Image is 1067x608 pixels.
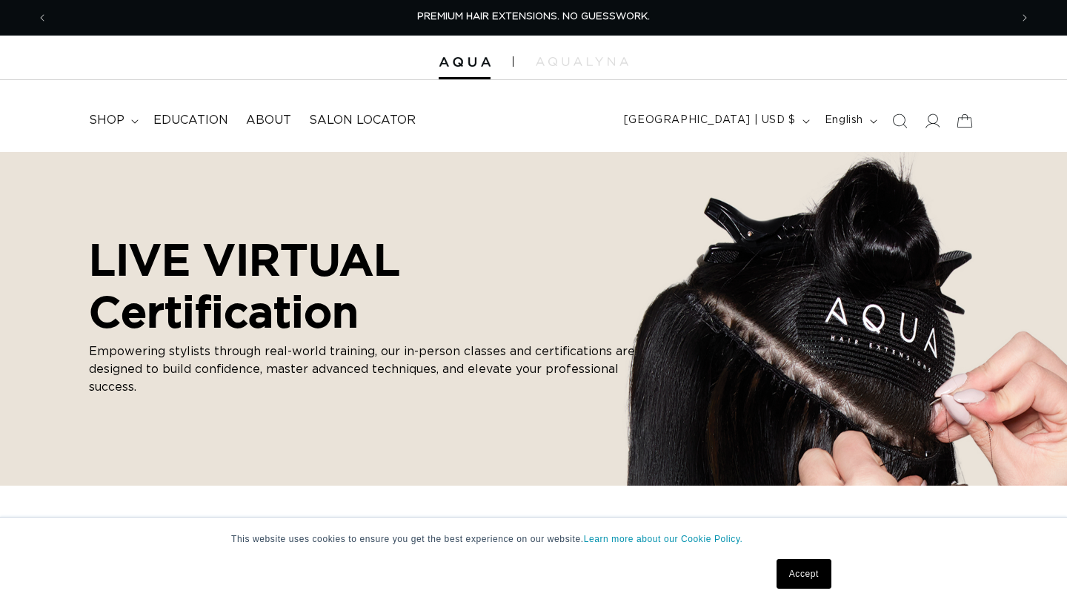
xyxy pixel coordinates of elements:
[231,532,836,546] p: This website uses cookies to ensure you get the best experience on our website.
[777,559,831,589] a: Accept
[80,104,144,137] summary: shop
[89,234,652,337] h2: LIVE VIRTUAL Certification
[144,104,237,137] a: Education
[439,57,491,67] img: Aqua Hair Extensions
[246,113,291,128] span: About
[89,113,124,128] span: shop
[237,104,300,137] a: About
[883,105,916,137] summary: Search
[816,107,883,135] button: English
[153,113,228,128] span: Education
[1008,4,1041,32] button: Next announcement
[536,57,628,66] img: aqualyna.com
[300,104,425,137] a: Salon Locator
[584,534,743,544] a: Learn more about our Cookie Policy.
[26,4,59,32] button: Previous announcement
[624,113,796,128] span: [GEOGRAPHIC_DATA] | USD $
[309,113,416,128] span: Salon Locator
[89,343,652,397] p: Empowering stylists through real-world training, our in-person classes and certifications are des...
[615,107,816,135] button: [GEOGRAPHIC_DATA] | USD $
[825,113,863,128] span: English
[417,12,650,22] span: PREMIUM HAIR EXTENSIONS. NO GUESSWORK.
